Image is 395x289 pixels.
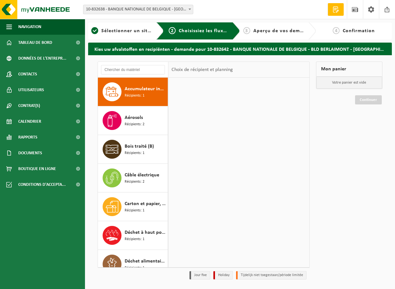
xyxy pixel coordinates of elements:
span: Documents [18,145,42,161]
span: 3 [243,27,250,34]
span: 2 [169,27,176,34]
span: 4 [333,27,340,34]
li: Jour fixe [189,271,210,280]
button: Déchet à haut pouvoir calorifique Récipients: 1 [98,221,168,250]
span: Récipients: 2 [125,121,144,127]
span: Accumulateur industriel au plomb [125,85,166,93]
button: Accumulateur industriel au plomb Récipients: 1 [98,78,168,106]
span: Déchet à haut pouvoir calorifique [125,229,166,236]
span: Récipients: 2 [125,179,144,185]
span: Utilisateurs [18,82,44,98]
button: Déchet alimentaire, contenant des produits d'origine animale, non emballé, catégorie 3 Récipients: 1 [98,250,168,279]
p: Votre panier est vide [316,77,382,89]
span: Aérosols [125,114,143,121]
span: Conditions d'accepta... [18,177,66,192]
a: 1Sélectionner un site ici [91,27,151,35]
div: Mon panier [316,62,382,77]
li: Tijdelijk niet toegestaan/période limitée [236,271,307,280]
span: 10-832638 - BANQUE NATIONALE DE BELGIQUE - BRUXELLES [83,5,193,14]
span: Tableau de bord [18,35,52,50]
button: Carton et papier, non-conditionné (industriel) Récipients: 1 [98,192,168,221]
button: Bois traité (B) Récipients: 1 [98,135,168,164]
span: Bois traité (B) [125,143,154,150]
span: Confirmation [343,28,375,33]
span: Rapports [18,129,37,145]
button: Aérosols Récipients: 2 [98,106,168,135]
li: Holiday [213,271,233,280]
span: Contacts [18,66,37,82]
span: Récipients: 1 [125,265,144,271]
span: Câble électrique [125,171,159,179]
span: Contrat(s) [18,98,40,114]
span: Récipients: 1 [125,208,144,214]
span: Calendrier [18,114,41,129]
span: Sélectionner un site ici [101,28,158,33]
a: Continuer [355,95,382,104]
span: Récipients: 1 [125,236,144,242]
span: Choisissiez les flux de déchets et récipients [179,28,284,33]
span: Récipients: 1 [125,150,144,156]
span: Aperçu de vos demandes [253,28,314,33]
h2: Kies uw afvalstoffen en recipiënten - demande pour 10-832642 - BANQUE NATIONALE DE BELGIQUE - BLD... [88,43,392,55]
span: Navigation [18,19,41,35]
span: Données de l'entrepr... [18,50,66,66]
span: Récipients: 1 [125,93,144,99]
span: Boutique en ligne [18,161,56,177]
div: Choix de récipient et planning [168,62,236,78]
span: 1 [91,27,98,34]
button: Câble électrique Récipients: 2 [98,164,168,192]
span: Carton et papier, non-conditionné (industriel) [125,200,166,208]
span: Déchet alimentaire, contenant des produits d'origine animale, non emballé, catégorie 3 [125,257,166,265]
input: Chercher du matériel [101,65,165,74]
